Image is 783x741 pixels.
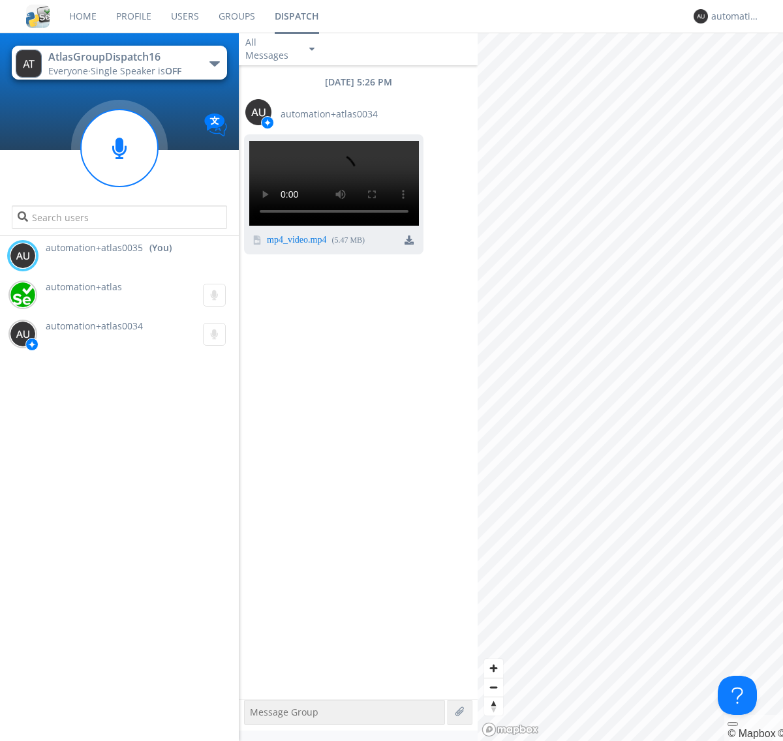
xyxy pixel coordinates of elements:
[204,113,227,136] img: Translation enabled
[309,48,315,51] img: caret-down-sm.svg
[711,10,760,23] div: automation+atlas0035
[91,65,181,77] span: Single Speaker is
[405,235,414,245] img: download media button
[484,678,503,697] button: Zoom out
[46,280,122,293] span: automation+atlas
[484,697,503,716] button: Reset bearing to north
[331,235,365,246] div: ( 5.47 MB )
[10,282,36,308] img: d2d01cd9b4174d08988066c6d424eccd
[245,99,271,125] img: 373638.png
[253,235,262,245] img: video icon
[482,722,539,737] a: Mapbox logo
[46,320,143,332] span: automation+atlas0034
[48,65,195,78] div: Everyone ·
[239,76,478,89] div: [DATE] 5:26 PM
[10,321,36,347] img: 373638.png
[694,9,708,23] img: 373638.png
[12,46,226,80] button: AtlasGroupDispatch16Everyone·Single Speaker isOFF
[728,728,775,739] a: Mapbox
[48,50,195,65] div: AtlasGroupDispatch16
[267,235,326,246] a: mp4_video.mp4
[281,108,378,121] span: automation+atlas0034
[10,243,36,269] img: 373638.png
[718,676,757,715] iframe: Toggle Customer Support
[484,659,503,678] button: Zoom in
[149,241,172,254] div: (You)
[245,36,298,62] div: All Messages
[16,50,42,78] img: 373638.png
[26,5,50,28] img: cddb5a64eb264b2086981ab96f4c1ba7
[165,65,181,77] span: OFF
[12,205,226,229] input: Search users
[484,697,503,716] span: Reset bearing to north
[728,722,738,726] button: Toggle attribution
[46,241,143,254] span: automation+atlas0035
